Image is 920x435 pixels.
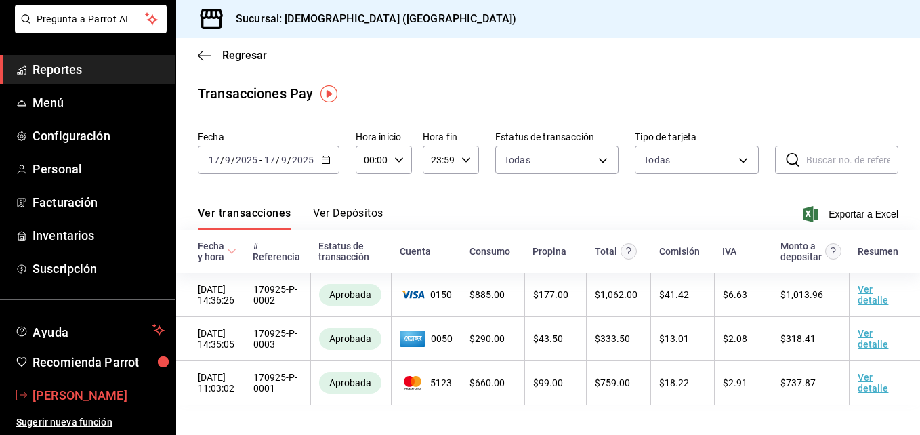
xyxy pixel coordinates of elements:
div: Transacciones cobradas de manera exitosa. [319,328,381,350]
span: $ 18.22 [659,377,689,388]
span: $ 43.50 [533,333,563,344]
span: / [220,154,224,165]
input: ---- [235,154,258,165]
a: Pregunta a Parrot AI [9,22,167,36]
div: Transacciones Pay [198,83,313,104]
span: Aprobada [324,289,377,300]
span: $ 1,062.00 [595,289,637,300]
span: $ 333.50 [595,333,630,344]
span: Aprobada [324,333,377,344]
span: $ 660.00 [469,377,505,388]
input: -- [208,154,220,165]
input: -- [280,154,287,165]
button: Pregunta a Parrot AI [15,5,167,33]
span: $ 290.00 [469,333,505,344]
span: 0150 [400,289,453,300]
td: [DATE] 14:35:05 [176,317,245,361]
input: -- [224,154,231,165]
span: 5123 [400,376,453,390]
span: / [276,154,280,165]
div: navigation tabs [198,207,383,230]
div: Estatus de transacción [318,241,383,262]
span: Regresar [222,49,267,62]
span: $ 1,013.96 [780,289,823,300]
a: Ver detalle [858,328,888,350]
span: $ 737.87 [780,377,816,388]
span: $ 759.00 [595,377,630,388]
a: Ver detalle [858,372,888,394]
span: 0050 [400,328,453,350]
span: Inventarios [33,226,165,245]
div: Propina [532,246,566,257]
span: / [287,154,291,165]
div: Cuenta [400,246,431,257]
div: Resumen [858,246,898,257]
span: $ 99.00 [533,377,563,388]
div: Transacciones cobradas de manera exitosa. [319,372,381,394]
label: Hora fin [423,132,479,142]
span: $ 2.91 [723,377,747,388]
span: $ 885.00 [469,289,505,300]
span: - [259,154,262,165]
input: ---- [291,154,314,165]
img: Tooltip marker [320,85,337,102]
span: Pregunta a Parrot AI [37,12,146,26]
svg: Este monto equivale al total pagado por el comensal antes de aplicar Comisión e IVA. [621,243,637,260]
label: Estatus de transacción [495,132,619,142]
a: Ver detalle [858,284,888,306]
span: Todas [504,153,530,167]
td: 170925-P-0003 [245,317,310,361]
div: Fecha y hora [198,241,224,262]
div: Monto a depositar [780,241,822,262]
span: $ 6.63 [723,289,747,300]
td: [DATE] 14:36:26 [176,273,245,317]
input: Buscar no. de referencia [806,146,898,173]
button: Ver Depósitos [313,207,383,230]
button: Regresar [198,49,267,62]
label: Hora inicio [356,132,412,142]
span: $ 177.00 [533,289,568,300]
label: Fecha [198,132,339,142]
span: Reportes [33,60,165,79]
span: Ayuda [33,322,147,338]
div: Comisión [659,246,700,257]
button: Ver transacciones [198,207,291,230]
div: IVA [722,246,736,257]
label: Tipo de tarjeta [635,132,758,142]
span: Fecha y hora [198,241,236,262]
td: 170925-P-0001 [245,361,310,405]
span: Configuración [33,127,165,145]
span: Recomienda Parrot [33,353,165,371]
span: $ 2.08 [723,333,747,344]
td: [DATE] 11:03:02 [176,361,245,405]
td: 170925-P-0002 [245,273,310,317]
svg: Este es el monto resultante del total pagado menos comisión e IVA. Esta será la parte que se depo... [825,243,841,260]
span: / [231,154,235,165]
div: Total [595,246,617,257]
span: Suscripción [33,260,165,278]
span: Menú [33,94,165,112]
span: $ 41.42 [659,289,689,300]
span: [PERSON_NAME] [33,386,165,405]
span: Sugerir nueva función [16,415,165,430]
span: Facturación [33,193,165,211]
input: -- [264,154,276,165]
div: Todas [644,153,670,167]
span: Personal [33,160,165,178]
div: # Referencia [253,241,302,262]
div: Consumo [469,246,510,257]
div: Transacciones cobradas de manera exitosa. [319,284,381,306]
span: Aprobada [324,377,377,388]
button: Exportar a Excel [806,206,898,222]
span: $ 13.01 [659,333,689,344]
span: $ 318.41 [780,333,816,344]
h3: Sucursal: [DEMOGRAPHIC_DATA] ([GEOGRAPHIC_DATA]) [225,11,516,27]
